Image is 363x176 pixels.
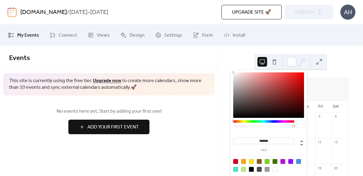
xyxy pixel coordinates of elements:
span: No events here yet. Start by adding your first one! [9,108,209,115]
div: Fri [313,100,328,112]
label: hex [233,149,294,152]
div: #F8E71C [249,159,254,164]
div: Sat [328,100,343,112]
div: #9B9B9B [265,167,270,172]
a: Form [188,27,217,43]
span: Views [97,32,110,39]
a: Views [83,27,114,43]
a: My Events [4,27,44,43]
span: Form [202,32,213,39]
div: #4A4A4A [257,167,262,172]
span: Install [233,32,245,39]
div: 6 [334,114,338,119]
div: #4A90E2 [296,159,301,164]
span: Upgrade site 🚀 [232,9,271,16]
span: Events [9,51,30,65]
button: Upgrade site 🚀 [221,5,282,19]
div: 13 [334,140,338,144]
span: Design [129,32,145,39]
div: #D0021B [233,159,238,164]
img: logo [8,7,17,17]
span: This site is currently using the free tier. to create more calendars, show more than 10 events an... [9,78,209,91]
a: Install [219,27,250,43]
div: #B8E986 [241,167,246,172]
div: #BD10E0 [280,159,285,164]
div: #000000 [249,167,254,172]
div: 20 [334,166,338,170]
button: Add Your First Event [68,120,149,134]
div: #417505 [273,159,277,164]
div: AH [340,5,355,20]
div: 5 [317,114,322,119]
span: Connect [59,32,77,39]
div: 19 [317,166,322,170]
a: [DOMAIN_NAME] [20,7,67,18]
div: #F5A623 [241,159,246,164]
span: Add Your First Event [87,124,139,131]
div: #FFFFFF [273,167,277,172]
div: 12 [317,140,322,144]
span: My Events [17,32,39,39]
a: Design [116,27,149,43]
div: #9013FE [288,159,293,164]
a: Upgrade now [93,76,121,85]
b: [DATE]-[DATE] [69,7,108,18]
a: Settings [151,27,187,43]
div: #50E3C2 [233,167,238,172]
a: Add Your First Event [9,120,209,134]
b: / [67,7,69,18]
span: Settings [164,32,182,39]
div: #7ED321 [265,159,270,164]
div: #8B572A [257,159,262,164]
a: Connect [45,27,82,43]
